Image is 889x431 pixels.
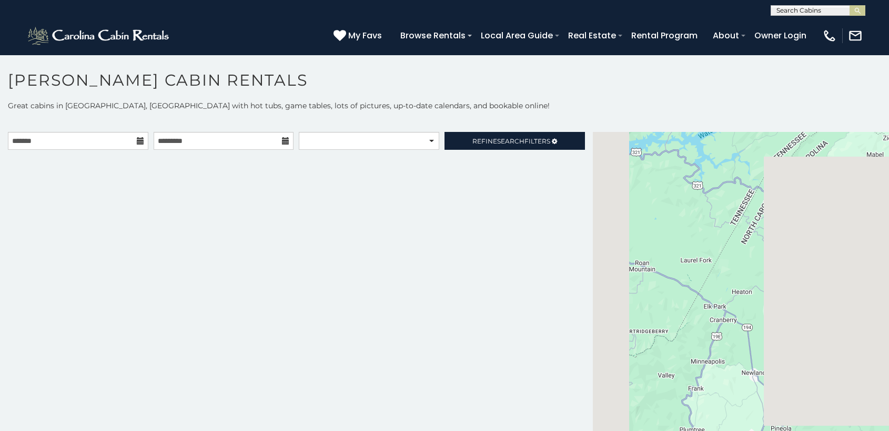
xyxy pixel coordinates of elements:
a: About [708,26,744,45]
img: phone-regular-white.png [822,28,837,43]
img: White-1-2.png [26,25,172,46]
img: mail-regular-white.png [848,28,863,43]
a: Browse Rentals [395,26,471,45]
span: Refine Filters [472,137,550,145]
a: Owner Login [749,26,812,45]
a: Local Area Guide [476,26,558,45]
a: Real Estate [563,26,621,45]
a: Rental Program [626,26,703,45]
a: My Favs [334,29,385,43]
span: Search [497,137,524,145]
a: RefineSearchFilters [445,132,585,150]
span: My Favs [348,29,382,42]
